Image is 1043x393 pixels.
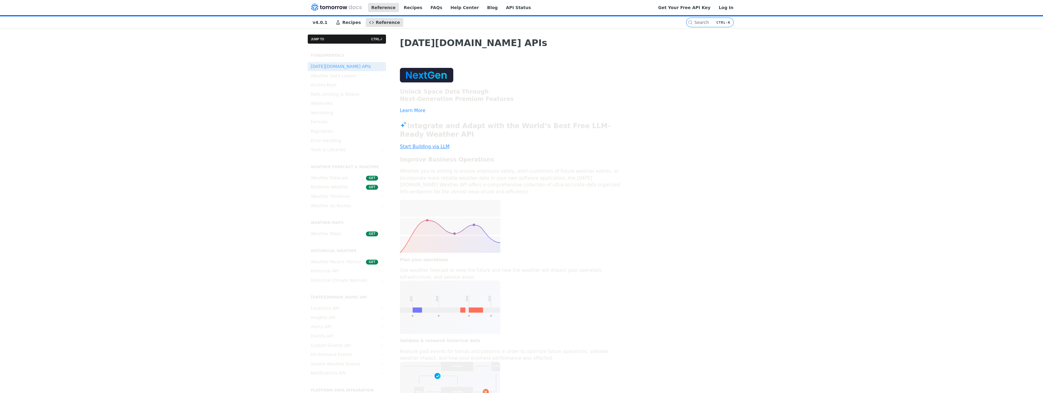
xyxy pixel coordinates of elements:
a: Weather Mapsget [308,229,386,238]
h3: Unlock Space Data Through Next-Generation Premium Features [400,88,624,102]
kbd: CTRL-K [715,19,732,25]
a: Webhooks [308,99,386,108]
button: Show subpages for Weather Timelines [380,194,384,199]
nav: Primary navigation [303,16,686,28]
button: Show subpages for Custom Events API [380,343,384,348]
h1: [DATE][DOMAIN_NAME] APIs [400,38,624,48]
img: 13d7ca0-group-496-2.svg [400,281,500,334]
span: Versioning [311,110,384,116]
img: 39565e8-group-4962x.svg [400,200,500,253]
a: API Status [503,3,534,12]
img: Tomorrow.io Weather API Docs [311,4,362,11]
a: Alerts APIShow subpages for Alerts API [308,322,386,331]
a: Locations APIShow subpages for Locations API [308,304,386,313]
a: Learn More [400,107,624,114]
span: Reference [376,20,400,25]
span: Recipes [342,20,361,25]
span: Historical API [311,268,378,274]
button: Show subpages for On-Demand Events [380,352,384,357]
span: get [366,176,378,181]
span: Access Keys [311,82,384,88]
button: Show subpages for Notifications API [380,371,384,376]
span: Tools & Libraries [311,147,378,153]
a: Get Your Free API Key [655,3,714,12]
button: Show subpages for Weather Data Layers [380,74,384,78]
a: Historical Climate NormalsShow subpages for Historical Climate Normals [308,276,386,285]
a: Historical APIShow subpages for Historical API [308,267,386,276]
a: Versioning [308,108,386,118]
span: Error Handling [311,138,384,144]
span: Weather on Routes [311,203,378,209]
h2: Weather Forecast & realtime [308,164,386,170]
button: Show subpages for Insights API [380,315,384,320]
a: On-Demand EventsShow subpages for On-Demand Events [308,350,386,359]
h2: Integrate and Adapt with the World’s Best Free LLM-Ready Weather API [400,121,624,138]
a: Weather on RoutesShow subpages for Weather on Routes [308,201,386,211]
div: Analyze past events for trends and patterns in order to optimize future operations, validate weat... [400,348,624,362]
span: Custom Events API [311,343,378,349]
a: Realtime Weatherget [308,183,386,192]
span: Webhooks [311,101,384,107]
p: Whether you’re aiming to ensure employee safety, alert customers of future weather events, or inc... [400,168,624,195]
h2: Historical Weather [308,248,386,254]
h2: Platform DATA integration [308,388,386,393]
div: Use weather forecast to view the future and how the weather will impact your operation, infrastru... [400,267,624,281]
h3: Improve Business Operations [400,156,624,163]
img: NextGen [400,68,453,82]
h2: Weather Maps [308,220,386,225]
span: Notifications API [311,370,378,376]
button: Show subpages for Historical API [380,269,384,274]
a: Events APIShow subpages for Events API [308,332,386,341]
span: v4.0.1 [309,18,331,27]
span: Historical Climate Normals [311,278,378,284]
button: Show subpages for Tools & Libraries [380,148,384,152]
a: FAQs [427,3,446,12]
a: Start Building via LLM [400,144,450,149]
a: Log In [715,3,737,12]
input: CTRL-K [694,20,747,25]
span: Rate Limiting & Tokens [311,92,384,98]
span: Weather Maps [311,231,364,237]
span: get [366,260,378,265]
a: Help Center [447,3,482,12]
span: Severe Weather Events [311,361,378,367]
a: Tools & LibrariesShow subpages for Tools & Libraries [308,145,386,155]
span: Weather Recent History [311,259,364,265]
h2: [DATE][DOMAIN_NAME] API [308,295,386,300]
button: JUMP TOCTRL-/ [308,35,386,44]
span: Weather Data Layers [311,73,378,79]
a: Reference [368,3,399,12]
a: Insights APIShow subpages for Insights API [308,313,386,322]
button: Show subpages for Severe Weather Events [380,362,384,367]
button: Show subpages for Events API [380,334,384,339]
a: Severe Weather EventsShow subpages for Severe Weather Events [308,360,386,369]
a: Custom Events APIShow subpages for Custom Events API [308,341,386,350]
a: Formats [308,118,386,127]
span: get [366,185,378,190]
a: Blog [484,3,501,12]
button: Show subpages for Alerts API [380,325,384,329]
span: Alerts API [311,324,378,330]
span: On-Demand Events [311,352,378,358]
span: Pagination [311,128,384,135]
a: Pagination [308,127,386,136]
span: [DATE][DOMAIN_NAME] APIs [311,64,384,70]
svg: Search [688,20,693,25]
a: Recipes [332,18,364,27]
span: Weather Forecast [311,175,364,181]
h5: Validate & research historical data [400,338,624,343]
a: Weather TimelinesShow subpages for Weather Timelines [308,192,386,201]
a: Reference [366,18,403,27]
span: get [366,231,378,236]
span: Insights API [311,315,378,321]
a: Rate Limiting & Tokens [308,90,386,99]
h5: Plan your operations [400,257,624,262]
span: Realtime Weather [311,184,364,190]
span: Weather Timelines [311,194,378,200]
a: Recipes [401,3,426,12]
a: Notifications APIShow subpages for Notifications API [308,369,386,378]
a: Error Handling [308,136,386,145]
h2: Fundamentals [308,53,386,58]
span: CTRL-/ [370,37,383,41]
